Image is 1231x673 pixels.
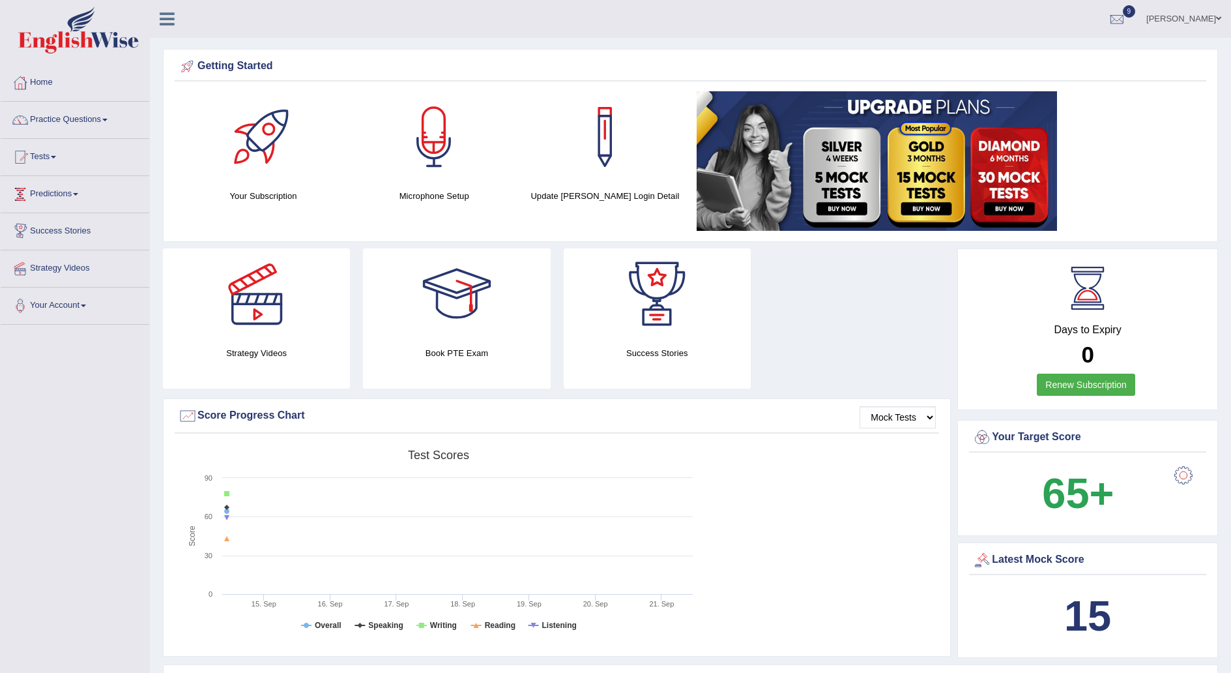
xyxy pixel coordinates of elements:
a: Predictions [1,176,149,209]
text: 30 [205,552,212,560]
a: Strategy Videos [1,250,149,283]
tspan: Test scores [408,449,469,462]
tspan: Listening [542,621,577,630]
h4: Strategy Videos [163,346,350,360]
div: Latest Mock Score [972,550,1203,570]
text: 0 [209,590,212,598]
tspan: Score [188,526,197,546]
tspan: 19. Sep [517,600,542,608]
b: 0 [1081,342,1093,367]
h4: Your Subscription [184,189,342,203]
text: 90 [205,474,212,482]
text: 60 [205,513,212,520]
a: Renew Subscription [1037,374,1135,396]
h4: Microphone Setup [355,189,513,203]
h4: Update [PERSON_NAME] Login Detail [526,189,684,203]
a: Home [1,65,149,97]
h4: Days to Expiry [972,324,1203,336]
div: Score Progress Chart [178,406,936,426]
div: Your Target Score [972,428,1203,447]
h4: Book PTE Exam [363,346,550,360]
tspan: 21. Sep [649,600,674,608]
div: Getting Started [178,57,1203,76]
tspan: 20. Sep [583,600,608,608]
tspan: 15. Sep [252,600,276,608]
a: Practice Questions [1,102,149,134]
h4: Success Stories [564,346,751,360]
img: small5.jpg [697,91,1057,231]
tspan: Reading [485,621,515,630]
a: Success Stories [1,213,149,246]
a: Tests [1,139,149,172]
tspan: Speaking [368,621,403,630]
b: 65+ [1042,470,1114,517]
span: 9 [1123,5,1136,18]
tspan: 16. Sep [318,600,343,608]
tspan: 18. Sep [450,600,475,608]
tspan: 17. Sep [384,600,409,608]
b: 15 [1064,592,1111,640]
a: Your Account [1,288,149,320]
tspan: Writing [430,621,457,630]
tspan: Overall [315,621,341,630]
